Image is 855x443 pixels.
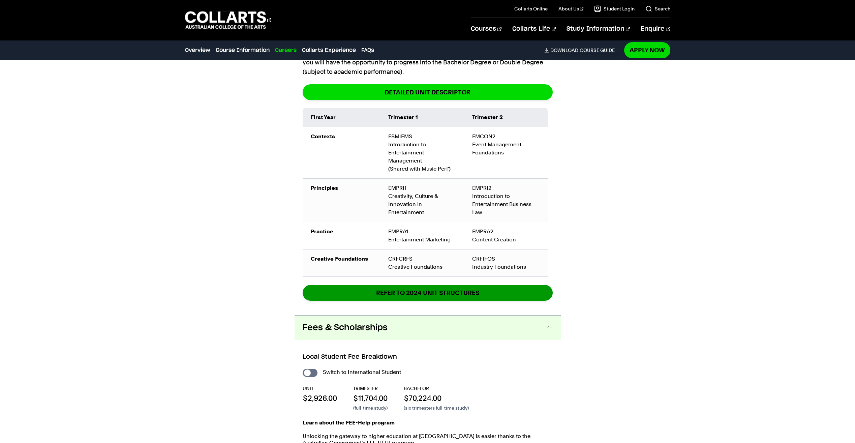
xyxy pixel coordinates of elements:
a: Enquire [641,18,670,40]
div: EMPRA2 Content Creation [472,228,540,244]
a: Collarts Experience [302,46,356,54]
strong: Practice [311,228,333,235]
a: Overview [185,46,210,54]
button: Fees & Scholarships [295,316,561,340]
p: $11,704.00 [353,393,388,403]
div: EMPRI1 Creativity, Culture & Innovation in Entertainment [388,184,456,216]
a: DownloadCourse Guide [544,47,620,53]
a: Study Information [567,18,630,40]
div: EMPRA1 Entertainment Marketing [388,228,456,244]
p: TRIMESTER [353,385,388,392]
strong: Creative Foundations [311,256,368,262]
a: Careers [275,46,297,54]
span: Fees & Scholarships [303,322,388,333]
strong: Trimester 1 [388,114,418,120]
p: $70,224.00 [404,393,469,403]
td: EBMIEMS Introduction to Entertainment Management (Shared with Music Perf') [380,127,464,178]
a: Student Login [594,5,635,12]
strong: First Year [311,114,336,120]
strong: Learn about the FEE-Help program [303,419,395,426]
strong: Principles [311,185,338,191]
a: Courses [471,18,501,40]
h3: Local Student Fee Breakdown [303,353,553,361]
a: Collarts Online [514,5,548,12]
td: EMCON2 Event Management Foundations [464,127,548,178]
span: Download [550,47,578,53]
a: Apply Now [624,42,670,58]
p: BACHELOR [404,385,469,392]
div: CRFCRFS Creative Foundations [388,255,456,271]
div: Go to homepage [185,10,271,30]
a: Search [645,5,670,12]
p: (six trimesters full-time study) [404,405,469,411]
a: Course Information [216,46,270,54]
a: About Us [558,5,583,12]
a: Collarts Life [512,18,556,40]
p: UNIT [303,385,337,392]
a: detailed unit descriptor [303,84,553,100]
div: CRFIFOS Industry Foundations [472,255,540,271]
label: Switch to International Student [323,367,401,377]
strong: Contexts [311,133,335,140]
p: $2,926.00 [303,393,337,403]
strong: Trimester 2 [472,114,503,120]
div: EMPRI2 Introduction to Entertainment Business Law [472,184,540,216]
p: (full-time study) [353,405,388,411]
a: REFER TO 2024 unit structures [303,285,553,301]
a: FAQs [361,46,374,54]
p: The Diploma can be completed in two trimesters (8 months) of full-time study, where you will have... [303,48,553,77]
